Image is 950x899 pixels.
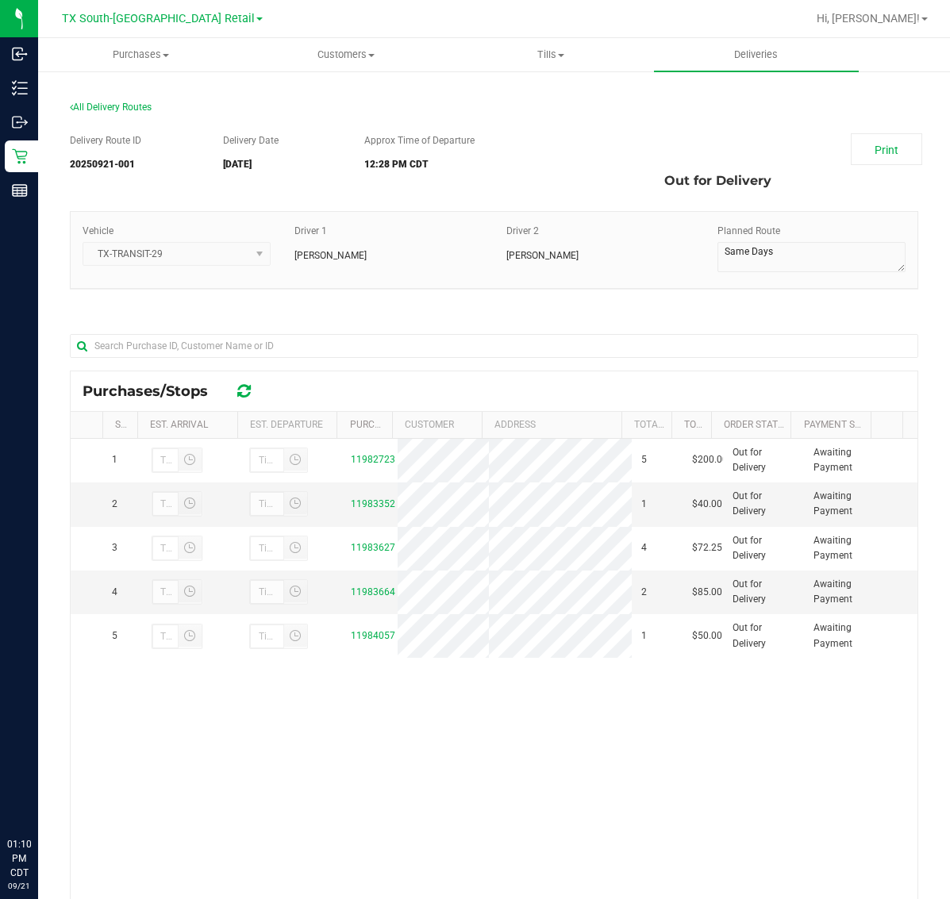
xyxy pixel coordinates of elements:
[351,630,395,641] a: 11984057
[641,540,647,555] span: 4
[813,577,876,607] span: Awaiting Payment
[112,628,117,644] span: 5
[83,382,224,400] span: Purchases/Stops
[12,114,28,130] inline-svg: Outbound
[692,540,722,555] span: $72.25
[294,248,367,263] span: [PERSON_NAME]
[851,133,922,165] a: Print Manifest
[112,497,117,512] span: 2
[506,248,579,263] span: [PERSON_NAME]
[12,80,28,96] inline-svg: Inventory
[150,419,208,430] a: Est. Arrival
[39,48,243,62] span: Purchases
[813,445,876,475] span: Awaiting Payment
[351,498,395,509] a: 11983352
[70,334,918,358] input: Search Purchase ID, Customer Name or ID
[294,224,327,238] label: Driver 1
[244,38,449,71] a: Customers
[733,577,795,607] span: Out for Delivery
[70,159,135,170] strong: 20250921-001
[62,12,255,25] span: TX South-[GEOGRAPHIC_DATA] Retail
[115,419,147,430] a: Stop #
[692,452,728,467] span: $200.00
[733,489,795,519] span: Out for Delivery
[364,159,552,170] h5: 12:28 PM CDT
[244,48,448,62] span: Customers
[70,133,141,148] label: Delivery Route ID
[654,38,860,71] a: Deliveries
[684,419,713,430] a: Total
[641,452,647,467] span: 5
[16,772,63,820] iframe: Resource center
[713,48,799,62] span: Deliveries
[364,133,475,148] label: Approx Time of Departure
[733,620,795,651] span: Out for Delivery
[12,182,28,198] inline-svg: Reports
[12,46,28,62] inline-svg: Inbound
[237,412,337,439] th: Est. Departure
[112,452,117,467] span: 1
[641,585,647,600] span: 2
[733,445,795,475] span: Out for Delivery
[38,38,244,71] a: Purchases
[813,489,876,519] span: Awaiting Payment
[7,880,31,892] p: 09/21
[449,48,653,62] span: Tills
[70,102,152,113] span: All Delivery Routes
[351,586,395,597] a: 11983664
[112,585,117,600] span: 4
[223,159,340,170] h5: [DATE]
[813,620,876,651] span: Awaiting Payment
[804,419,883,430] a: Payment Status
[112,540,117,555] span: 3
[482,412,621,439] th: Address
[223,133,279,148] label: Delivery Date
[641,628,647,644] span: 1
[83,224,113,238] label: Vehicle
[692,585,722,600] span: $85.00
[724,419,790,430] a: Order Status
[351,454,395,465] a: 11982723
[733,533,795,563] span: Out for Delivery
[813,533,876,563] span: Awaiting Payment
[12,148,28,164] inline-svg: Retail
[717,224,780,238] label: Planned Route
[351,542,395,553] a: 11983627
[506,224,539,238] label: Driver 2
[7,837,31,880] p: 01:10 PM CDT
[817,12,920,25] span: Hi, [PERSON_NAME]!
[692,628,722,644] span: $50.00
[664,165,771,197] span: Out for Delivery
[47,770,66,789] iframe: Resource center unread badge
[392,412,482,439] th: Customer
[692,497,722,512] span: $40.00
[448,38,654,71] a: Tills
[621,412,671,439] th: Total Order Lines
[350,419,410,430] a: Purchase ID
[641,497,647,512] span: 1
